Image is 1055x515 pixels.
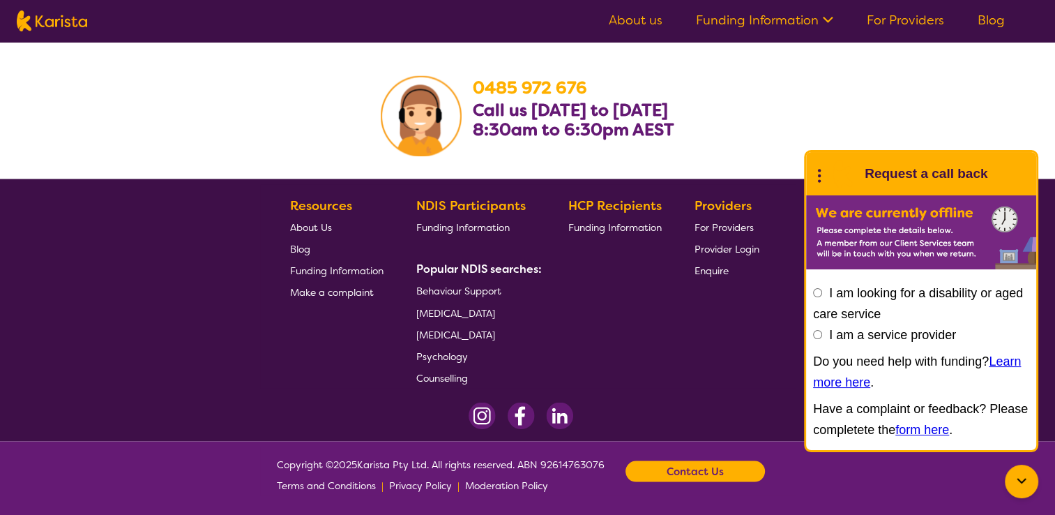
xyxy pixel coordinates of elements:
img: Karista [828,160,856,188]
span: Counselling [416,371,468,384]
a: Funding Information [290,260,384,281]
a: Make a complaint [290,281,384,303]
span: Funding Information [416,221,510,234]
a: Blog [290,238,384,260]
a: Blog [978,12,1005,29]
span: Funding Information [290,264,384,277]
a: Behaviour Support [416,280,536,301]
a: Funding Information [416,216,536,238]
a: Terms and Conditions [277,475,376,495]
span: Make a complaint [290,286,374,299]
a: Counselling [416,366,536,388]
a: For Providers [867,12,944,29]
img: LinkedIn [546,402,573,429]
p: | [381,475,384,495]
span: About Us [290,221,332,234]
span: [MEDICAL_DATA] [416,306,495,319]
span: Blog [290,243,310,255]
img: Karista logo [17,10,87,31]
h1: Request a call back [865,163,987,184]
label: I am a service provider [829,328,956,342]
span: For Providers [695,221,754,234]
a: For Providers [695,216,759,238]
img: Karista offline chat form to request call back [806,195,1036,269]
a: Psychology [416,345,536,366]
label: I am looking for a disability or aged care service [813,286,1023,321]
a: About us [609,12,662,29]
a: Funding Information [568,216,662,238]
b: Contact Us [667,461,724,482]
b: 8:30am to 6:30pm AEST [473,119,674,141]
a: Provider Login [695,238,759,260]
a: Moderation Policy [465,475,548,495]
img: Facebook [507,402,535,429]
a: form here [895,423,949,437]
a: Privacy Policy [389,475,452,495]
p: Do you need help with funding? . [813,351,1029,393]
span: Privacy Policy [389,479,452,491]
b: HCP Recipients [568,197,662,214]
a: Enquire [695,260,759,281]
p: Have a complaint or feedback? Please completete the . [813,398,1029,440]
span: Psychology [416,350,468,362]
p: | [457,475,460,495]
img: Instagram [469,402,496,429]
span: Enquire [695,264,729,277]
b: Providers [695,197,752,214]
span: [MEDICAL_DATA] [416,328,495,341]
b: Call us [DATE] to [DATE] [473,99,668,121]
a: [MEDICAL_DATA] [416,301,536,323]
span: Terms and Conditions [277,479,376,491]
img: Karista Client Service [381,75,462,156]
a: Funding Information [696,12,833,29]
span: Funding Information [568,221,662,234]
span: Copyright © 2025 Karista Pty Ltd. All rights reserved. ABN 92614763076 [277,454,605,495]
a: 0485 972 676 [473,77,587,99]
span: Behaviour Support [416,285,501,297]
b: Resources [290,197,352,214]
span: Moderation Policy [465,479,548,491]
span: Provider Login [695,243,759,255]
b: Popular NDIS searches: [416,262,542,276]
a: [MEDICAL_DATA] [416,323,536,345]
b: NDIS Participants [416,197,526,214]
a: About Us [290,216,384,238]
